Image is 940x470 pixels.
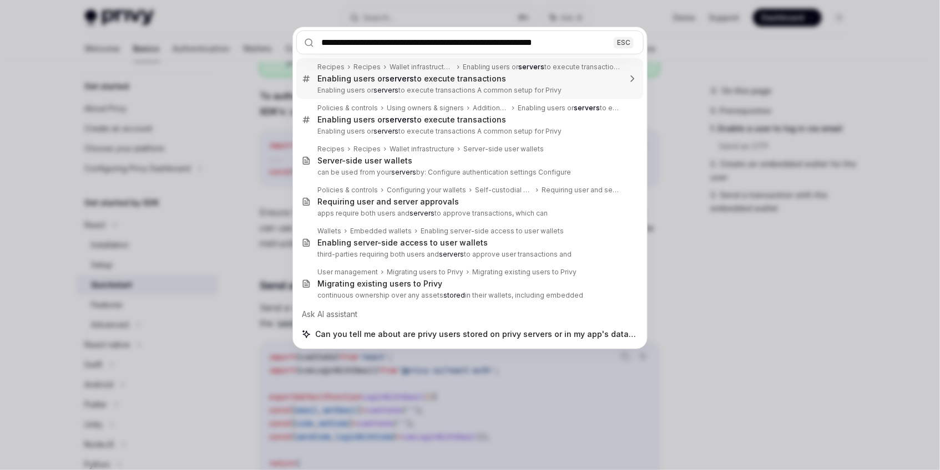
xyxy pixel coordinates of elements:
b: servers [373,86,398,94]
p: third-parties requiring both users and to approve user transactions and [317,250,620,259]
div: Server-side user wallets [463,145,544,154]
b: servers [439,250,464,258]
div: Enabling users or to execute transactions [317,74,506,84]
div: Additional signers [473,104,509,113]
div: Enabling users or to execute transactions [317,115,506,125]
div: ESC [614,37,634,48]
b: servers [410,209,434,217]
p: continuous ownership over any assets in their wallets, including embedded [317,291,620,300]
b: servers [373,127,398,135]
b: servers [391,168,416,176]
p: Enabling users or to execute transactions A common setup for Privy [317,86,620,95]
div: Ask AI assistant [296,304,644,324]
div: Recipes [317,63,345,71]
div: Self-custodial user wallets [475,186,533,195]
span: Can you tell me about are privy users stored on privy servers or in my app's database? [315,329,638,340]
div: Server-side user wallets [317,156,412,166]
div: Wallet infrastructure [390,63,454,71]
div: Recipes [353,145,381,154]
div: User management [317,268,378,277]
div: Recipes [317,145,345,154]
div: Migrating users to Privy [387,268,463,277]
div: Requiring user and server approvals [317,197,459,207]
div: Requiring user and server approvals [542,186,620,195]
div: Embedded wallets [350,227,412,236]
div: Wallets [317,227,341,236]
b: servers [385,115,414,124]
div: Policies & controls [317,186,378,195]
div: Enabling server-side access to user wallets [317,238,488,248]
b: servers [574,104,600,112]
div: Using owners & signers [387,104,464,113]
b: servers [385,74,414,83]
p: can be used from your by: Configure authentication settings Configure [317,168,620,177]
div: Policies & controls [317,104,378,113]
div: Configuring your wallets [387,186,466,195]
div: Enabling users or to execute transactions [518,104,620,113]
div: Migrating existing users to Privy [472,268,577,277]
div: Recipes [353,63,381,71]
div: Wallet infrastructure [390,145,454,154]
b: stored [443,291,465,299]
div: Enabling users or to execute transactions [463,63,620,71]
div: Migrating existing users to Privy [317,279,442,289]
p: apps require both users and to approve transactions, which can [317,209,620,218]
b: servers [519,63,545,71]
p: Enabling users or to execute transactions A common setup for Privy [317,127,620,136]
div: Enabling server-side access to user wallets [421,227,564,236]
